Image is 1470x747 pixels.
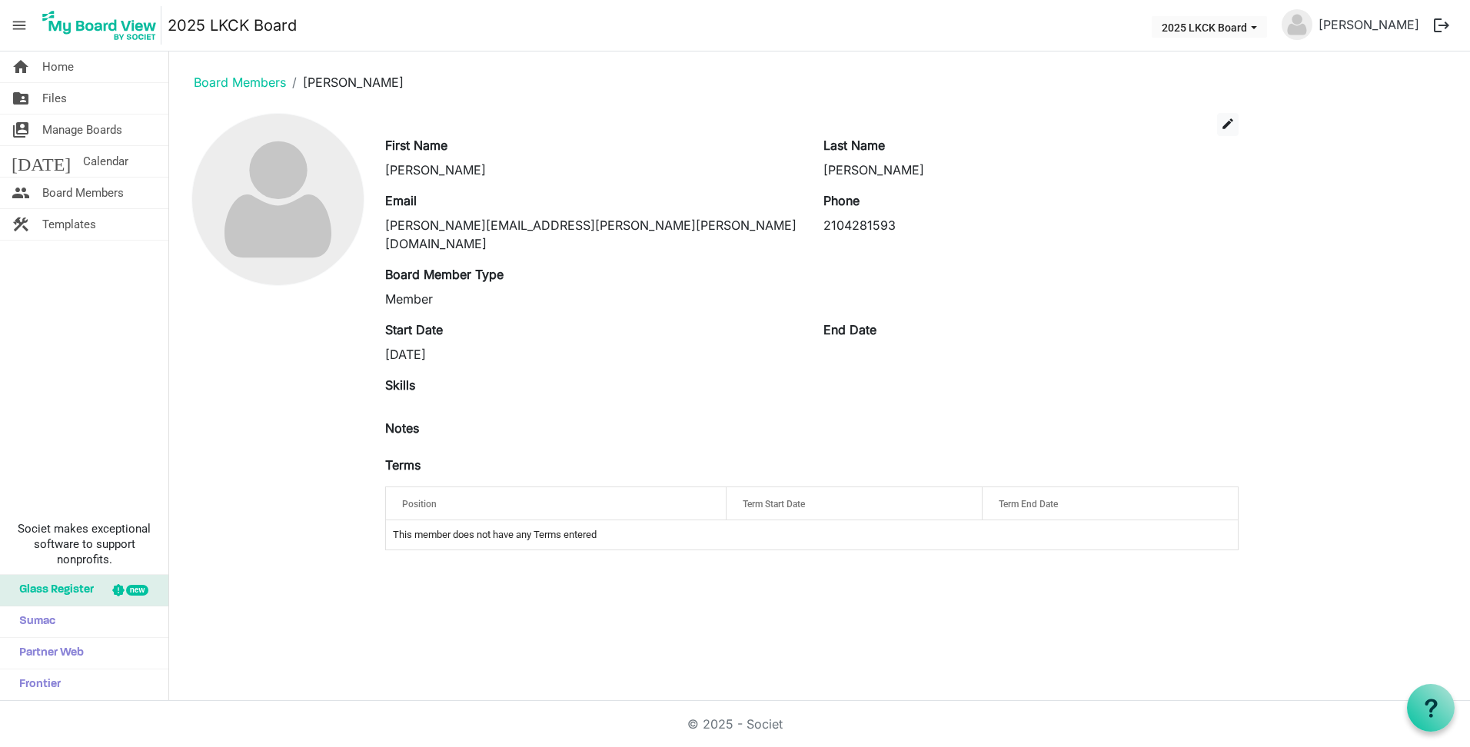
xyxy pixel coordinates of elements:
[1221,117,1235,131] span: edit
[999,499,1058,510] span: Term End Date
[385,216,800,253] div: [PERSON_NAME][EMAIL_ADDRESS][PERSON_NAME][PERSON_NAME][DOMAIN_NAME]
[12,51,30,82] span: home
[385,456,421,474] label: Terms
[823,216,1239,234] div: 2104281593
[12,178,30,208] span: people
[42,83,67,114] span: Files
[385,376,415,394] label: Skills
[38,6,168,45] a: My Board View Logo
[42,51,74,82] span: Home
[1217,113,1239,136] button: edit
[12,83,30,114] span: folder_shared
[286,73,404,91] li: [PERSON_NAME]
[823,320,876,339] label: End Date
[12,669,61,700] span: Frontier
[83,146,128,177] span: Calendar
[823,136,885,154] label: Last Name
[7,521,161,567] span: Societ makes exceptional software to support nonprofits.
[1152,16,1267,38] button: 2025 LKCK Board dropdownbutton
[12,115,30,145] span: switch_account
[385,419,419,437] label: Notes
[5,11,34,40] span: menu
[385,265,504,284] label: Board Member Type
[12,638,84,669] span: Partner Web
[194,75,286,90] a: Board Members
[823,161,1239,179] div: [PERSON_NAME]
[385,290,800,308] div: Member
[12,606,55,637] span: Sumac
[126,585,148,596] div: new
[402,499,437,510] span: Position
[687,716,783,732] a: © 2025 - Societ
[1312,9,1425,40] a: [PERSON_NAME]
[12,575,94,606] span: Glass Register
[192,114,364,285] img: no-profile-picture.svg
[385,191,417,210] label: Email
[385,136,447,154] label: First Name
[386,520,1238,549] td: This member does not have any Terms entered
[42,178,124,208] span: Board Members
[12,146,71,177] span: [DATE]
[168,10,297,41] a: 2025 LKCK Board
[385,320,443,339] label: Start Date
[385,161,800,179] div: [PERSON_NAME]
[823,191,860,210] label: Phone
[1282,9,1312,40] img: no-profile-picture.svg
[12,209,30,240] span: construction
[42,209,96,240] span: Templates
[42,115,122,145] span: Manage Boards
[743,499,805,510] span: Term Start Date
[1425,9,1458,41] button: logout
[385,345,800,364] div: [DATE]
[38,6,161,45] img: My Board View Logo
